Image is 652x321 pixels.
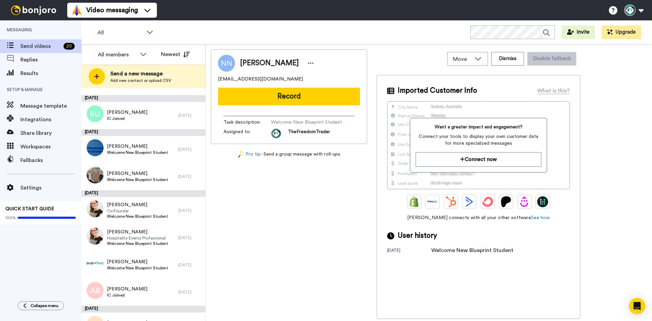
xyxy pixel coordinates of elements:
span: User history [398,231,437,241]
span: QUICK START GUIDE [5,207,54,211]
span: Send a new message [110,70,171,78]
div: [DATE] [81,190,205,197]
img: Image of Norman Nasser [218,55,235,72]
img: Hubspot [446,196,456,207]
span: [PERSON_NAME] [107,170,168,177]
span: Replies [20,56,81,64]
img: ru.png [87,105,104,122]
span: [PERSON_NAME] connects with all your other software [387,214,570,221]
span: Integrations [20,115,81,124]
span: Connect your tools to display your own customer data for more specialized messages [416,133,541,147]
div: [DATE] [387,248,431,254]
span: Task description : [223,119,271,126]
a: Pro tip [238,151,260,158]
span: Message template [20,102,81,110]
div: [DATE] [178,289,202,295]
img: Drip [519,196,530,207]
span: [EMAIL_ADDRESS][DOMAIN_NAME] [218,76,303,83]
button: Invite [562,25,595,39]
span: Share library [20,129,81,137]
span: [PERSON_NAME] [107,109,147,116]
img: GoHighLevel [537,196,548,207]
div: [DATE] [81,306,205,313]
span: Imported Customer Info [398,86,477,96]
div: Open Intercom Messenger [629,298,645,314]
span: Assigned to: [223,128,271,139]
span: Settings [20,184,81,192]
div: [DATE] [178,235,202,240]
span: Welcome New Blueprint Student [107,150,168,155]
div: [DATE] [81,129,205,136]
button: Connect now [416,152,541,167]
span: TheFreedomTrader [288,128,330,139]
span: [PERSON_NAME] [107,229,168,235]
img: vm-color.svg [71,5,82,16]
img: c82be33f-5d18-47ca-90a2-97ac3d523543.jpg [87,200,104,217]
button: Disable fallback [527,52,576,66]
div: Welcome New Blueprint Student [431,246,513,254]
span: [PERSON_NAME] [107,143,168,150]
span: Welcome New Blueprint Student [107,214,168,219]
div: [DATE] [178,262,202,268]
span: [PERSON_NAME] [107,286,147,292]
button: Dismiss [491,52,524,66]
span: Workspaces [20,143,81,151]
div: [DATE] [178,113,202,118]
span: Results [20,69,81,77]
button: Record [218,88,360,105]
img: Shopify [409,196,420,207]
img: Patreon [501,196,511,207]
button: Upgrade [602,25,641,39]
div: [DATE] [81,95,205,102]
span: [PERSON_NAME] [240,58,299,68]
div: All members [98,51,137,59]
img: ConvertKit [482,196,493,207]
img: bj-logo-header-white.svg [8,5,59,15]
span: Fallbacks [20,156,81,164]
span: Co-Founder [107,208,168,214]
span: 100% [5,215,16,220]
button: Collapse menu [18,301,64,310]
div: [DATE] [178,147,202,152]
span: Want a greater impact and engagement? [416,124,541,130]
img: aa511383-47eb-4547-b70f-51257f42bea2-1630295480.jpg [271,128,281,139]
img: 432ee40c-4ac4-4737-83b0-c728ed66abb6.jpg [87,228,104,245]
img: 937fd94d-61ad-4939-ad82-18f3f4ce4333.jpg [87,166,104,183]
span: Hospitality Events Professional [107,235,168,241]
span: IC Joined [107,292,147,298]
button: Newest [156,48,195,61]
img: magic-wand.svg [238,151,244,158]
span: Video messaging [86,5,138,15]
div: 20 [64,43,75,50]
span: [PERSON_NAME] [107,201,168,208]
img: ab.png [87,282,104,299]
div: - Send a group message with roll-ups [211,151,367,158]
span: Move [453,55,471,63]
a: See how [531,215,550,220]
span: Add new contact or upload CSV [110,78,171,83]
span: Welcome New Blueprint Student [107,265,168,271]
div: What is this? [537,87,570,95]
div: [DATE] [178,208,202,213]
img: 9883f2bc-2f6d-458a-98bd-f0c67fe469d1.jpg [87,139,104,156]
span: IC Joined [107,116,147,121]
span: Welcome New Blueprint Student [107,241,168,246]
span: Collapse menu [31,303,58,308]
span: Welcome New Blueprint Student [107,177,168,182]
span: Welcome New Blueprint Student [271,119,342,126]
img: Ontraport [427,196,438,207]
div: [DATE] [178,174,202,179]
span: All [97,29,143,37]
span: Send videos [20,42,61,50]
img: 84be4fcb-3773-45d2-8457-371cd1a6f14a.jpg [87,255,104,272]
img: ActiveCampaign [464,196,475,207]
span: [PERSON_NAME] [107,258,168,265]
